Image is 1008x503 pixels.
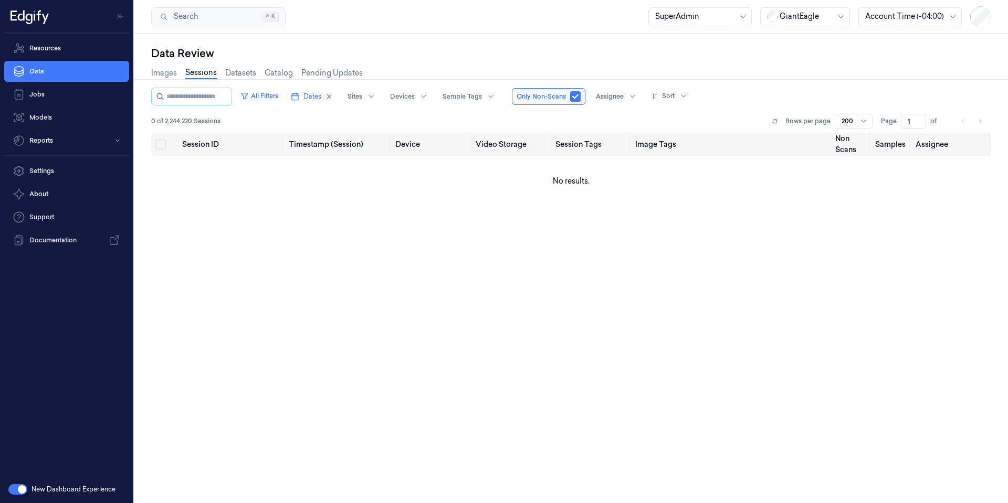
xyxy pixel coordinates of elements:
th: Non Scans [831,133,871,156]
a: Models [4,107,129,128]
span: Only Non-Scans [517,92,566,101]
button: About [4,184,129,205]
button: Dates [287,88,337,105]
button: Select all [155,139,166,149]
span: 0 of 2,244,220 Sessions [151,116,220,126]
span: of [930,116,947,126]
a: Resources [4,38,129,59]
button: Reports [4,130,129,151]
span: Page [881,116,897,126]
a: Catalog [265,68,293,79]
th: Device [391,133,471,156]
div: Data Review [151,46,991,61]
th: Timestamp (Session) [285,133,391,156]
button: Toggle Navigation [112,8,129,25]
th: Image Tags [631,133,831,156]
a: Pending Updates [301,68,363,79]
th: Video Storage [471,133,551,156]
a: Documentation [4,230,129,251]
a: Datasets [225,68,256,79]
a: Data [4,61,129,82]
button: Search⌘K [151,7,286,26]
td: No results. [151,156,991,206]
a: Sessions [185,67,217,79]
nav: pagination [955,114,987,129]
p: Rows per page [785,116,831,126]
a: Images [151,68,177,79]
a: Support [4,207,129,228]
th: Session Tags [551,133,631,156]
span: Search [170,11,198,22]
a: Settings [4,160,129,181]
th: Session ID [178,133,285,156]
th: Assignee [911,133,991,156]
th: Samples [871,133,911,156]
span: Dates [303,92,321,101]
button: All Filters [236,88,282,104]
a: Jobs [4,84,129,105]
